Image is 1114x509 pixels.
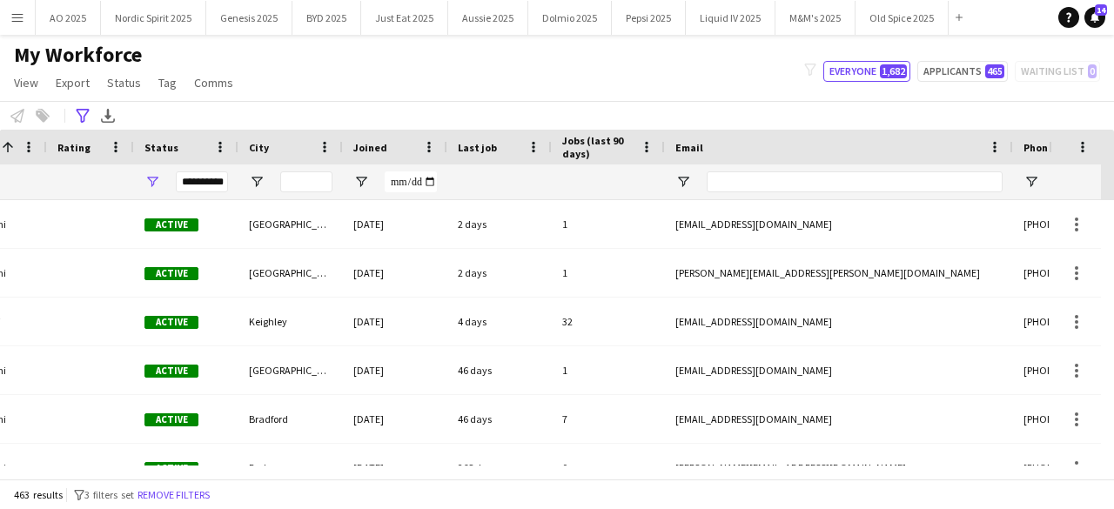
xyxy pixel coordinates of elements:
[447,346,552,394] div: 46 days
[144,365,198,378] span: Active
[343,200,447,248] div: [DATE]
[1084,7,1105,28] a: 14
[144,141,178,154] span: Status
[158,75,177,90] span: Tag
[552,298,665,345] div: 32
[917,61,1008,82] button: Applicants465
[528,1,612,35] button: Dolmio 2025
[97,105,118,126] app-action-btn: Export XLSX
[14,42,142,68] span: My Workforce
[187,71,240,94] a: Comms
[447,249,552,297] div: 2 days
[280,171,332,192] input: City Filter Input
[353,141,387,154] span: Joined
[447,444,552,492] div: 268 days
[194,75,233,90] span: Comms
[552,200,665,248] div: 1
[552,249,665,297] div: 1
[665,249,1013,297] div: [PERSON_NAME][EMAIL_ADDRESS][PERSON_NAME][DOMAIN_NAME]
[343,249,447,297] div: [DATE]
[675,141,703,154] span: Email
[985,64,1004,78] span: 465
[101,1,206,35] button: Nordic Spirit 2025
[49,71,97,94] a: Export
[447,298,552,345] div: 4 days
[249,141,269,154] span: City
[447,395,552,443] div: 46 days
[56,75,90,90] span: Export
[1023,174,1039,190] button: Open Filter Menu
[1023,141,1054,154] span: Phone
[353,174,369,190] button: Open Filter Menu
[612,1,686,35] button: Pepsi 2025
[458,141,497,154] span: Last job
[151,71,184,94] a: Tag
[107,75,141,90] span: Status
[144,218,198,231] span: Active
[238,200,343,248] div: [GEOGRAPHIC_DATA]
[665,298,1013,345] div: [EMAIL_ADDRESS][DOMAIN_NAME]
[238,444,343,492] div: Pudsey
[552,346,665,394] div: 1
[14,75,38,90] span: View
[72,105,93,126] app-action-btn: Advanced filters
[238,249,343,297] div: [GEOGRAPHIC_DATA]
[7,71,45,94] a: View
[856,1,949,35] button: Old Spice 2025
[292,1,361,35] button: BYD 2025
[36,1,101,35] button: AO 2025
[238,298,343,345] div: Keighley
[880,64,907,78] span: 1,682
[385,171,437,192] input: Joined Filter Input
[100,71,148,94] a: Status
[775,1,856,35] button: M&M's 2025
[144,413,198,426] span: Active
[343,298,447,345] div: [DATE]
[238,395,343,443] div: Bradford
[1095,4,1107,16] span: 14
[707,171,1003,192] input: Email Filter Input
[552,444,665,492] div: 0
[144,267,198,280] span: Active
[552,395,665,443] div: 7
[144,174,160,190] button: Open Filter Menu
[343,444,447,492] div: [DATE]
[206,1,292,35] button: Genesis 2025
[665,395,1013,443] div: [EMAIL_ADDRESS][DOMAIN_NAME]
[823,61,910,82] button: Everyone1,682
[665,346,1013,394] div: [EMAIL_ADDRESS][DOMAIN_NAME]
[238,346,343,394] div: [GEOGRAPHIC_DATA]
[361,1,448,35] button: Just Eat 2025
[57,141,91,154] span: Rating
[144,316,198,329] span: Active
[665,200,1013,248] div: [EMAIL_ADDRESS][DOMAIN_NAME]
[134,486,213,505] button: Remove filters
[84,488,134,501] span: 3 filters set
[447,200,552,248] div: 2 days
[448,1,528,35] button: Aussie 2025
[675,174,691,190] button: Open Filter Menu
[144,462,198,475] span: Active
[343,395,447,443] div: [DATE]
[343,346,447,394] div: [DATE]
[562,134,634,160] span: Jobs (last 90 days)
[665,444,1013,492] div: [PERSON_NAME][EMAIL_ADDRESS][DOMAIN_NAME]
[686,1,775,35] button: Liquid IV 2025
[249,174,265,190] button: Open Filter Menu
